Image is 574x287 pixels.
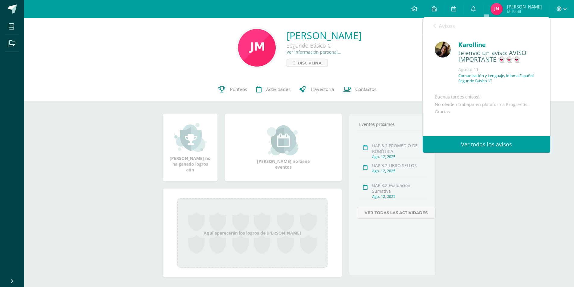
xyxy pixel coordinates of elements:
[287,29,362,42] a: [PERSON_NAME]
[357,121,428,127] div: Eventos próximos
[439,22,455,30] span: Avisos
[266,86,290,92] span: Actividades
[458,73,538,83] p: Comunicación y Lenguaje, Idioma Español Segundo Básico 'C'
[423,136,550,153] a: Ver todos los avisos
[507,9,542,14] span: Mi Perfil
[169,122,212,173] div: [PERSON_NAME] no ha ganado logros aún
[355,86,376,92] span: Contactos
[372,154,426,159] div: Ago. 12, 2025
[458,40,538,49] div: Karolline
[435,93,538,194] div: Buenas tardes chicos!! No olviden trabajar en plataforma Progrentis. Gracias
[507,4,542,10] span: [PERSON_NAME]
[339,77,381,101] a: Contactos
[372,163,426,168] div: UAP 3.2 LIBRO SELLOS
[252,77,295,101] a: Actividades
[295,77,339,101] a: Trayectoria
[253,125,314,170] div: [PERSON_NAME] no tiene eventos
[287,49,341,55] a: Ver información personal...
[287,42,362,49] div: Segundo Básico C
[230,86,247,92] span: Punteos
[458,49,538,64] div: te envió un aviso: AVISO IMPORTANTE 👻👻👻
[372,182,426,194] div: UAP 3.2 Evaluación Sumativa
[174,122,207,152] img: achievement_small.png
[372,194,426,199] div: Ago. 12, 2025
[298,59,322,67] span: Disciplina
[435,42,451,58] img: fb79f5a91a3aae58e4c0de196cfe63c7.png
[287,59,328,67] a: Disciplina
[458,67,538,73] div: Agosto 11
[357,207,435,219] a: Ver todas las actividades
[267,125,300,155] img: event_small.png
[372,168,426,173] div: Ago. 12, 2025
[372,143,426,154] div: UAP 3.2 PROMEDIO DE ROBÓTICA
[214,77,252,101] a: Punteos
[177,198,328,268] div: Aquí aparecerán los logros de [PERSON_NAME]
[310,86,334,92] span: Trayectoria
[238,29,276,67] img: 3065cfd7f47b9978ad7936c4dc37763f.png
[491,3,503,15] img: 5ed3e5fc3de4367f2d0b956e970858ff.png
